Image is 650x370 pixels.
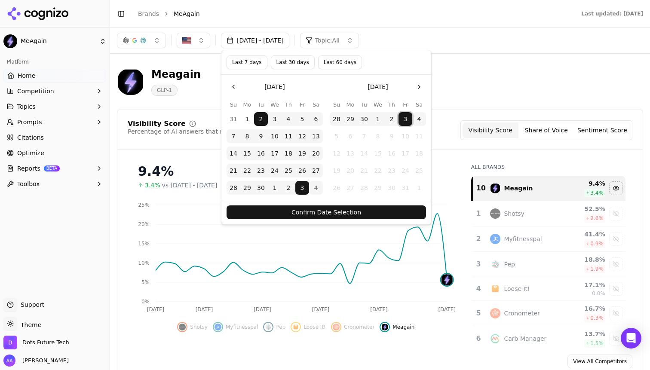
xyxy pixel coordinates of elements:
[381,324,388,330] img: meagain
[17,133,44,142] span: Citations
[621,328,641,349] div: Open Intercom Messenger
[21,37,96,45] span: MeAgain
[504,260,515,269] div: Pep
[566,304,605,313] div: 16.7 %
[441,274,453,286] img: meagain
[476,183,482,193] div: 10
[162,181,218,190] span: vs [DATE] - [DATE]
[609,282,623,296] button: Show loose it! data
[392,324,414,330] span: Meagain
[399,101,412,109] th: Friday
[371,101,385,109] th: Wednesday
[566,281,605,289] div: 17.1 %
[380,322,414,332] button: Hide meagain data
[295,101,309,109] th: Friday
[3,355,15,367] img: Ameer Asghar
[128,120,186,127] div: Visibility Score
[574,122,630,138] button: Sentiment Score
[282,101,295,109] th: Thursday
[609,232,623,246] button: Show myfitnesspal data
[566,330,605,338] div: 13.7 %
[3,115,106,129] button: Prompts
[138,9,564,18] nav: breadcrumb
[472,226,625,252] tr: 2myfitnesspalMyfitnesspal41.4%0.9%Show myfitnesspal data
[412,112,426,126] button: Today, Saturday, October 4th, 2025
[475,259,482,269] div: 3
[343,101,357,109] th: Monday
[475,333,482,344] div: 6
[581,10,643,17] div: Last updated: [DATE]
[385,101,399,109] th: Thursday
[309,112,323,126] button: Saturday, September 6th, 2025, selected
[151,85,178,96] span: GLP-1
[292,324,299,330] img: loose it!
[271,55,315,69] button: Last 30 days
[17,164,40,173] span: Reports
[254,147,268,160] button: Tuesday, September 16th, 2025, selected
[227,129,240,143] button: Sunday, September 7th, 2025, selected
[17,180,40,188] span: Toolbox
[17,102,36,111] span: Topics
[609,207,623,220] button: Show shotsy data
[472,326,625,352] tr: 6carb managerCarb Manager13.7%1.5%Show carb manager data
[609,306,623,320] button: Show cronometer data
[566,205,605,213] div: 52.5 %
[309,181,323,195] button: Today, Saturday, October 4th, 2025
[412,80,426,94] button: Go to the Next Month
[504,184,533,193] div: Meagain
[268,164,282,177] button: Wednesday, September 24th, 2025, selected
[254,181,268,195] button: Tuesday, September 30th, 2025, selected
[254,101,268,109] th: Tuesday
[295,164,309,177] button: Friday, September 26th, 2025, selected
[490,208,500,219] img: shotsy
[177,322,208,332] button: Show shotsy data
[309,164,323,177] button: Saturday, September 27th, 2025, selected
[179,324,186,330] img: shotsy
[138,164,454,179] div: 9.4%
[138,260,150,266] tspan: 10%
[282,112,295,126] button: Thursday, September 4th, 2025, selected
[309,129,323,143] button: Saturday, September 13th, 2025, selected
[196,306,213,312] tspan: [DATE]
[138,202,150,208] tspan: 25%
[268,112,282,126] button: Wednesday, September 3rd, 2025, selected
[227,147,240,160] button: Sunday, September 14th, 2025, selected
[3,84,106,98] button: Competition
[227,80,240,94] button: Go to the Previous Month
[254,164,268,177] button: Tuesday, September 23rd, 2025, selected
[3,55,106,69] div: Platform
[472,176,625,201] tr: 10meagainMeagain9.4%3.4%Hide meagain data
[17,321,41,328] span: Theme
[590,315,604,321] span: 0.3 %
[318,55,362,69] button: Last 60 days
[490,284,500,294] img: loose it!
[590,215,604,222] span: 2.6 %
[282,147,295,160] button: Thursday, September 18th, 2025, selected
[399,112,412,126] button: Friday, October 3rd, 2025, selected
[240,164,254,177] button: Monday, September 22nd, 2025, selected
[370,306,388,312] tspan: [DATE]
[276,324,285,330] span: Pep
[44,165,60,171] span: BETA
[295,181,309,195] button: Friday, October 3rd, 2025, selected
[472,201,625,226] tr: 1shotsyShotsy52.5%2.6%Show shotsy data
[566,255,605,264] div: 18.8 %
[475,234,482,244] div: 2
[141,299,150,305] tspan: 0%
[17,118,42,126] span: Prompts
[138,221,150,227] tspan: 20%
[609,181,623,195] button: Hide meagain data
[213,322,258,332] button: Show myfitnesspal data
[590,340,604,347] span: 1.5 %
[151,67,201,81] div: Meagain
[295,147,309,160] button: Friday, September 19th, 2025, selected
[592,290,605,297] span: 0.0%
[475,308,482,318] div: 5
[504,284,530,293] div: Loose It!
[240,181,254,195] button: Monday, September 29th, 2025, selected
[475,208,482,219] div: 1
[227,101,240,109] th: Sunday
[141,279,150,285] tspan: 5%
[227,101,323,195] table: September 2025
[490,183,500,193] img: meagain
